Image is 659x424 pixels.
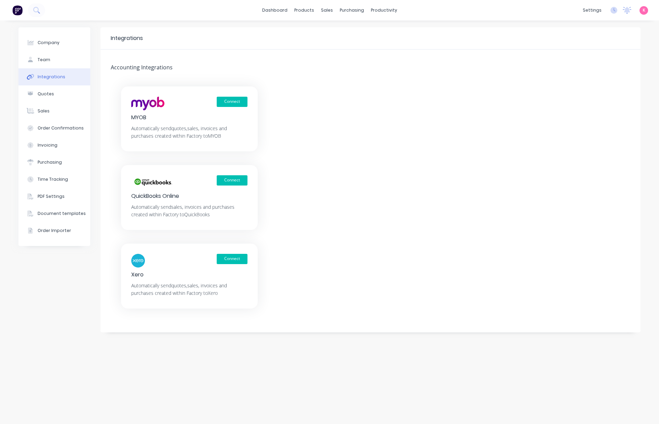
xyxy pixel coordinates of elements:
button: Connect [217,97,247,107]
div: Automatically send quotes, sales, invoices and purchases created within Factory to MYOB [131,125,247,140]
div: sales [318,5,336,15]
div: QuickBooks Online [131,192,247,200]
button: Connect [217,175,247,186]
button: Invoicing [18,137,90,154]
div: Automatically send quotes, sales, invoices and purchases created within Factory to Xero [131,282,247,297]
div: Company [38,40,59,46]
img: Factory [12,5,23,15]
button: PDF Settings [18,188,90,205]
button: Order Confirmations [18,120,90,137]
div: products [291,5,318,15]
div: Order Confirmations [38,125,84,131]
img: logo [131,175,174,189]
div: Xero [131,271,247,278]
button: Connect [217,254,247,264]
button: Document templates [18,205,90,222]
div: Sales [38,108,50,114]
div: Accounting Integrations [100,63,177,73]
div: Order Importer [38,228,71,234]
div: Automatically send sales, invoices and purchases created within Factory to QuickBooks [131,203,247,218]
span: K [643,7,645,13]
div: Team [38,57,50,63]
a: dashboard [259,5,291,15]
button: Order Importer [18,222,90,239]
div: Purchasing [38,159,62,165]
button: Sales [18,102,90,120]
div: purchasing [336,5,367,15]
div: settings [579,5,605,15]
button: Integrations [18,68,90,85]
div: Invoicing [38,142,57,148]
div: PDF Settings [38,193,65,200]
div: Time Tracking [38,176,68,182]
div: Integrations [111,34,143,42]
div: productivity [367,5,401,15]
button: Quotes [18,85,90,102]
div: MYOB [131,114,247,121]
div: Integrations [38,74,65,80]
button: Company [18,34,90,51]
img: logo [131,97,164,110]
div: Quotes [38,91,54,97]
div: Document templates [38,210,86,217]
button: Team [18,51,90,68]
img: logo [131,254,145,268]
button: Purchasing [18,154,90,171]
button: Time Tracking [18,171,90,188]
